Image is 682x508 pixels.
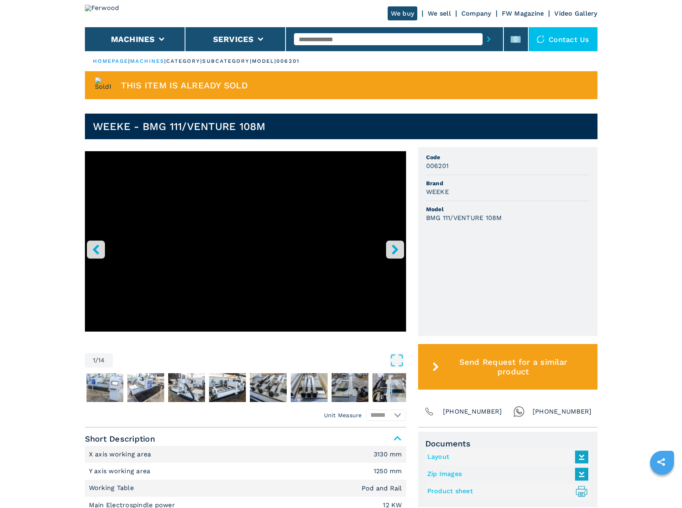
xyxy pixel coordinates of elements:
div: Go to Slide 1 [85,151,406,345]
button: Go to Slide 3 [126,372,166,404]
iframe: Chat [648,472,676,502]
a: Layout [427,450,584,464]
a: sharethis [651,452,671,472]
span: Documents [425,439,590,448]
img: SoldProduct [95,77,111,93]
img: Whatsapp [513,406,525,417]
a: Video Gallery [554,10,597,17]
img: Contact us [537,35,545,43]
a: HOMEPAGE [93,58,129,64]
a: We sell [428,10,451,17]
span: Model [426,205,589,213]
h3: WEEKE [426,187,449,196]
img: bf9e7ce6adad1fe937545bfb0f436f76 [332,373,368,402]
button: Services [213,34,254,44]
em: 3130 mm [374,451,402,458]
nav: Thumbnail Navigation [85,372,406,404]
h1: WEEKE - BMG 111/VENTURE 108M [93,120,266,133]
span: Brand [426,179,589,187]
button: left-button [87,240,105,258]
p: X axis working area [89,450,153,459]
button: Go to Slide 6 [248,372,288,404]
iframe: YouTube video player [85,151,406,332]
span: Code [426,153,589,161]
span: [PHONE_NUMBER] [533,406,592,417]
a: Company [461,10,491,17]
button: Go to Slide 5 [207,372,247,404]
img: 3e26882e738efa84a830e46d7f8062ca [209,373,246,402]
em: Pod and Rail [362,485,402,492]
img: 10b6232aed8c4cb1992e43f4ddb59ab0 [291,373,328,402]
a: Product sheet [427,485,584,498]
button: submit-button [483,30,495,48]
button: Open Fullscreen [115,353,404,368]
span: This item is already sold [121,81,248,90]
p: model | [252,58,277,65]
p: category | [166,58,203,65]
p: Working Table [89,484,136,492]
img: 6cd1e1f50bdd0c9f127ceb2197e53f29 [168,373,205,402]
img: 38e4c3048a2b8987183785eeffb53a2f [250,373,287,402]
button: right-button [386,240,404,258]
p: subcategory | [202,58,251,65]
em: 1250 mm [374,468,402,474]
button: Go to Slide 7 [289,372,329,404]
p: 006201 [276,58,300,65]
img: 6652b364ede5a21ec76813f9df9e26e0 [372,373,409,402]
a: machines [130,58,165,64]
button: Machines [111,34,155,44]
button: Go to Slide 8 [330,372,370,404]
span: [PHONE_NUMBER] [443,406,502,417]
a: We buy [388,6,418,20]
button: Go to Slide 4 [167,372,207,404]
span: | [128,58,130,64]
a: FW Magazine [502,10,544,17]
h3: BMG 111/VENTURE 108M [426,213,502,222]
h3: 006201 [426,161,449,170]
div: Contact us [529,27,598,51]
span: | [164,58,166,64]
img: Ferwood [85,5,143,22]
button: Send Request for a similar product [418,344,598,390]
span: / [95,357,98,364]
img: 6f7a3d43461fe8d5b937f58d4ee8847f [87,373,123,402]
img: Phone [424,406,435,417]
em: Unit Measure [324,411,362,419]
button: Go to Slide 9 [371,372,411,404]
button: Go to Slide 2 [85,372,125,404]
span: Send Request for a similar product [442,357,584,376]
p: Y axis working area [89,467,153,476]
a: Zip Images [427,468,584,481]
span: 14 [98,357,105,364]
span: Short Description [85,432,406,446]
span: 1 [93,357,95,364]
img: f65d0d8d97a254cde91e5492259c5415 [127,373,164,402]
